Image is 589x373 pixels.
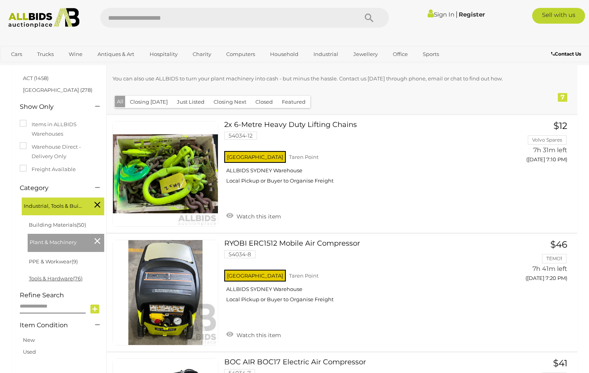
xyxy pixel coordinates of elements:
[551,50,583,58] a: Contact Us
[29,258,78,265] a: PPE & Workwear(9)
[428,11,454,18] a: Sign In
[505,240,569,286] a: $46 TEMO1 7h 41m left ([DATE] 7:20 PM)
[23,75,49,81] a: ACT (1458)
[224,328,283,340] a: Watch this item
[32,48,59,61] a: Trucks
[234,332,281,339] span: Watch this item
[23,87,92,93] a: [GEOGRAPHIC_DATA] (278)
[144,48,183,61] a: Hospitality
[24,200,83,211] span: Industrial, Tools & Building Supplies
[20,322,83,329] h4: Item Condition
[550,239,567,250] span: $46
[6,48,27,61] a: Cars
[64,48,88,61] a: Wine
[418,48,444,61] a: Sports
[71,258,78,265] span: (9)
[20,165,76,174] label: Freight Available
[4,8,84,28] img: Allbids.com.au
[172,96,209,108] button: Just Listed
[265,48,304,61] a: Household
[6,61,72,74] a: [GEOGRAPHIC_DATA]
[308,48,343,61] a: Industrial
[23,337,35,343] a: New
[20,142,98,161] label: Warehouse Direct - Delivery Only
[30,236,89,247] span: Plant & Machinery
[125,96,173,108] button: Closing [DATE]
[277,96,310,108] button: Featured
[29,222,86,228] a: Building Materials(50)
[251,96,278,108] button: Closed
[459,11,485,18] a: Register
[234,213,281,220] span: Watch this item
[456,10,458,19] span: |
[532,8,585,24] a: Sell with us
[20,292,104,299] h4: Refine Search
[20,185,83,192] h4: Category
[113,74,527,83] p: You can also use ALLBIDS to turn your plant machinery into cash - but minus the hassle. Contact u...
[551,51,581,57] b: Contact Us
[230,240,493,309] a: RYOBI ERC1512 Mobile Air Compressor 54034-8 [GEOGRAPHIC_DATA] Taren Point ALLBIDS SYDNEY Warehous...
[388,48,413,61] a: Office
[20,103,83,110] h4: Show Only
[73,275,83,282] span: (76)
[224,210,283,222] a: Watch this item
[221,48,260,61] a: Computers
[92,48,139,61] a: Antiques & Art
[553,120,567,131] span: $12
[23,349,36,355] a: Used
[77,222,86,228] span: (50)
[230,121,493,190] a: 2x 6-Metre Heavy Duty Lifting Chains 54034-12 [GEOGRAPHIC_DATA] Taren Point ALLBIDS SYDNEY Wareho...
[505,121,569,167] a: $12 Volvo Spares 7h 31m left ([DATE] 7:10 PM)
[188,48,216,61] a: Charity
[209,96,251,108] button: Closing Next
[558,93,567,102] div: 7
[20,120,98,138] label: Items in ALLBIDS Warehouses
[349,8,389,28] button: Search
[348,48,383,61] a: Jewellery
[29,275,83,282] a: Tools & Hardware(76)
[115,96,126,107] button: All
[553,358,567,369] span: $41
